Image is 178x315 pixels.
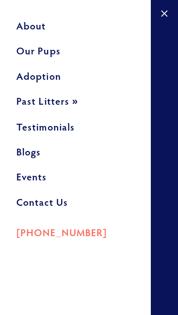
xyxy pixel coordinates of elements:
[16,41,135,66] a: Our Pups
[16,167,135,192] a: Events
[16,16,135,41] a: About
[16,193,135,218] a: Contact Us
[16,92,135,117] button: Past Litters
[16,67,135,92] a: Adoption
[16,117,135,142] a: Testimonials
[16,142,135,167] a: Blogs
[16,94,69,107] span: Past Litters
[16,218,135,244] a: [PHONE_NUMBER]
